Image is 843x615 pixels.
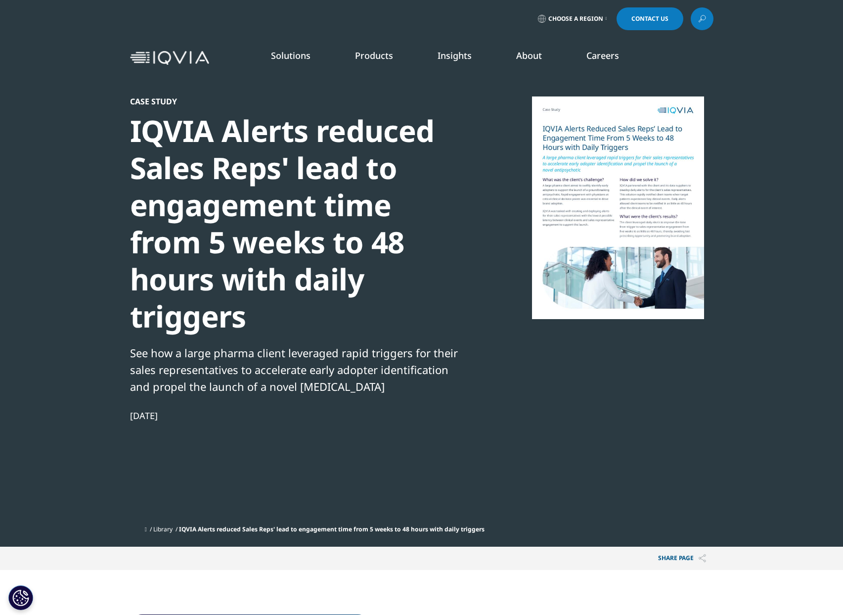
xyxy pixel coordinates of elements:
div: IQVIA Alerts reduced Sales Reps' lead to engagement time from 5 weeks to 48 hours with daily trig... [130,112,469,335]
a: Contact Us [617,7,683,30]
a: Library [153,525,173,533]
a: About [516,49,542,61]
button: Cookies Settings [8,585,33,610]
a: Careers [586,49,619,61]
span: IQVIA Alerts reduced Sales Reps' lead to engagement time from 5 weeks to 48 hours with daily trig... [179,525,485,533]
div: See how a large pharma client leveraged rapid triggers for their sales representatives to acceler... [130,344,469,395]
nav: Primary [213,35,713,81]
button: Share PAGEShare PAGE [651,547,713,570]
a: Insights [438,49,472,61]
img: Share PAGE [699,554,706,563]
a: Products [355,49,393,61]
img: IQVIA Healthcare Information Technology and Pharma Clinical Research Company [130,51,209,65]
span: Contact Us [631,16,668,22]
div: Case Study [130,96,469,106]
p: Share PAGE [651,547,713,570]
div: [DATE] [130,410,469,422]
span: Choose a Region [548,15,603,23]
a: Solutions [271,49,311,61]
